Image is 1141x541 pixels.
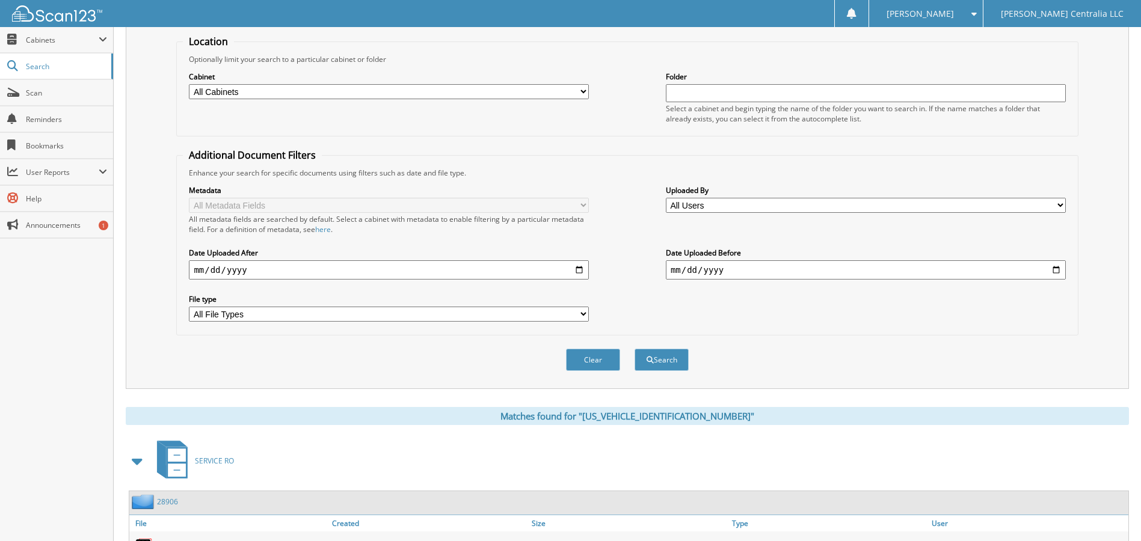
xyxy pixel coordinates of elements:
[132,494,157,509] img: folder2.png
[99,221,108,230] div: 1
[129,515,329,531] a: File
[887,10,954,17] span: [PERSON_NAME]
[666,72,1066,82] label: Folder
[26,61,105,72] span: Search
[195,456,234,466] span: SERVICE RO
[666,248,1066,258] label: Date Uploaded Before
[929,515,1128,531] a: User
[666,260,1066,280] input: end
[189,294,589,304] label: File type
[26,194,107,204] span: Help
[189,72,589,82] label: Cabinet
[183,148,322,162] legend: Additional Document Filters
[635,349,689,371] button: Search
[329,515,529,531] a: Created
[189,185,589,195] label: Metadata
[157,497,178,507] a: 28906
[26,141,107,151] span: Bookmarks
[189,214,589,234] div: All metadata fields are searched by default. Select a cabinet with metadata to enable filtering b...
[26,35,99,45] span: Cabinets
[1081,483,1141,541] iframe: Chat Widget
[183,168,1071,178] div: Enhance your search for specific documents using filters such as date and file type.
[26,88,107,98] span: Scan
[729,515,929,531] a: Type
[666,185,1066,195] label: Uploaded By
[315,224,331,234] a: here
[150,437,234,484] a: SERVICE RO
[26,114,107,124] span: Reminders
[26,167,99,177] span: User Reports
[189,248,589,258] label: Date Uploaded After
[666,103,1066,124] div: Select a cabinet and begin typing the name of the folder you want to search in. If the name match...
[529,515,728,531] a: Size
[189,260,589,280] input: start
[12,5,102,22] img: scan123-logo-white.svg
[26,220,107,230] span: Announcements
[183,35,234,48] legend: Location
[183,54,1071,64] div: Optionally limit your search to a particular cabinet or folder
[126,407,1129,425] div: Matches found for "[US_VEHICLE_IDENTIFICATION_NUMBER]"
[566,349,620,371] button: Clear
[1001,10,1124,17] span: [PERSON_NAME] Centralia LLC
